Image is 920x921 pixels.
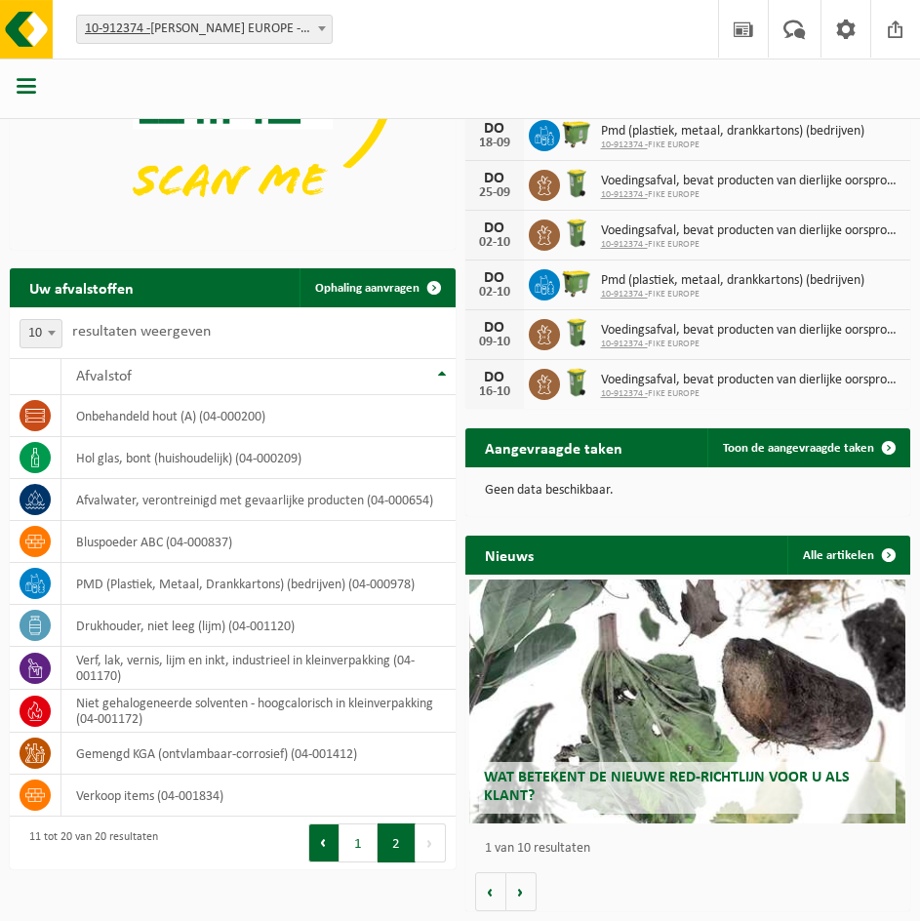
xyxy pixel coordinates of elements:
[560,167,593,200] img: WB-0140-HPE-GN-50
[601,239,901,251] span: FIKE EUROPE
[85,21,150,36] tcxspan: Call 10-912374 - via 3CX
[308,823,340,862] button: Previous
[787,536,908,575] a: Alle artikelen
[560,366,593,399] img: WB-0140-HPE-GN-50
[315,282,420,295] span: Ophaling aanvragen
[340,823,378,862] button: 1
[601,239,648,250] tcxspan: Call 10-912374 - via 3CX
[61,437,456,479] td: hol glas, bont (huishoudelijk) (04-000209)
[601,273,864,289] span: Pmd (plastiek, metaal, drankkartons) (bedrijven)
[560,316,593,349] img: WB-0140-HPE-GN-50
[475,336,514,349] div: 09-10
[601,140,648,150] tcxspan: Call 10-912374 - via 3CX
[76,369,132,384] span: Afvalstof
[20,821,158,864] div: 11 tot 20 van 20 resultaten
[601,189,648,200] tcxspan: Call 10-912374 - via 3CX
[475,370,514,385] div: DO
[475,320,514,336] div: DO
[475,186,514,200] div: 25-09
[465,428,642,466] h2: Aangevraagde taken
[601,388,648,399] tcxspan: Call 10-912374 - via 3CX
[707,428,908,467] a: Toon de aangevraagde taken
[10,268,153,306] h2: Uw afvalstoffen
[601,373,901,388] span: Voedingsafval, bevat producten van dierlijke oorsprong, onverpakt, categorie 3
[20,319,62,348] span: 10
[601,323,901,339] span: Voedingsafval, bevat producten van dierlijke oorsprong, onverpakt, categorie 3
[469,580,905,823] a: Wat betekent de nieuwe RED-richtlijn voor u als klant?
[601,124,864,140] span: Pmd (plastiek, metaal, drankkartons) (bedrijven)
[601,388,901,400] span: FIKE EUROPE
[723,442,874,455] span: Toon de aangevraagde taken
[601,189,901,201] span: FIKE EUROPE
[475,286,514,300] div: 02-10
[61,479,456,521] td: afvalwater, verontreinigd met gevaarlijke producten (04-000654)
[560,266,593,300] img: WB-1100-HPE-GN-50
[601,289,648,300] tcxspan: Call 10-912374 - via 3CX
[601,339,901,350] span: FIKE EUROPE
[77,16,332,43] span: 10-912374 - FIKE EUROPE - HERENTALS
[76,15,333,44] span: 10-912374 - FIKE EUROPE - HERENTALS
[61,690,456,733] td: niet gehalogeneerde solventen - hoogcalorisch in kleinverpakking (04-001172)
[485,484,892,498] p: Geen data beschikbaar.
[601,223,901,239] span: Voedingsafval, bevat producten van dierlijke oorsprong, onverpakt, categorie 3
[465,536,553,574] h2: Nieuws
[72,324,211,340] label: resultaten weergeven
[61,775,456,817] td: verkoop items (04-001834)
[61,395,456,437] td: onbehandeld hout (A) (04-000200)
[61,563,456,605] td: PMD (Plastiek, Metaal, Drankkartons) (bedrijven) (04-000978)
[560,217,593,250] img: WB-0140-HPE-GN-50
[300,268,454,307] a: Ophaling aanvragen
[475,137,514,150] div: 18-09
[560,117,593,150] img: WB-1100-HPE-GN-50
[475,236,514,250] div: 02-10
[61,647,456,690] td: verf, lak, vernis, lijm en inkt, industrieel in kleinverpakking (04-001170)
[61,605,456,647] td: drukhouder, niet leeg (lijm) (04-001120)
[416,823,446,862] button: Next
[378,823,416,862] button: 2
[61,521,456,563] td: bluspoeder ABC (04-000837)
[601,174,901,189] span: Voedingsafval, bevat producten van dierlijke oorsprong, onverpakt, categorie 3
[601,140,864,151] span: FIKE EUROPE
[475,220,514,236] div: DO
[475,121,514,137] div: DO
[475,270,514,286] div: DO
[601,289,864,300] span: FIKE EUROPE
[506,872,537,911] button: Volgende
[484,770,850,804] span: Wat betekent de nieuwe RED-richtlijn voor u als klant?
[485,842,901,856] p: 1 van 10 resultaten
[601,339,648,349] tcxspan: Call 10-912374 - via 3CX
[475,171,514,186] div: DO
[475,872,506,911] button: Vorige
[61,733,456,775] td: gemengd KGA (ontvlambaar-corrosief) (04-001412)
[20,320,61,347] span: 10
[475,385,514,399] div: 16-10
